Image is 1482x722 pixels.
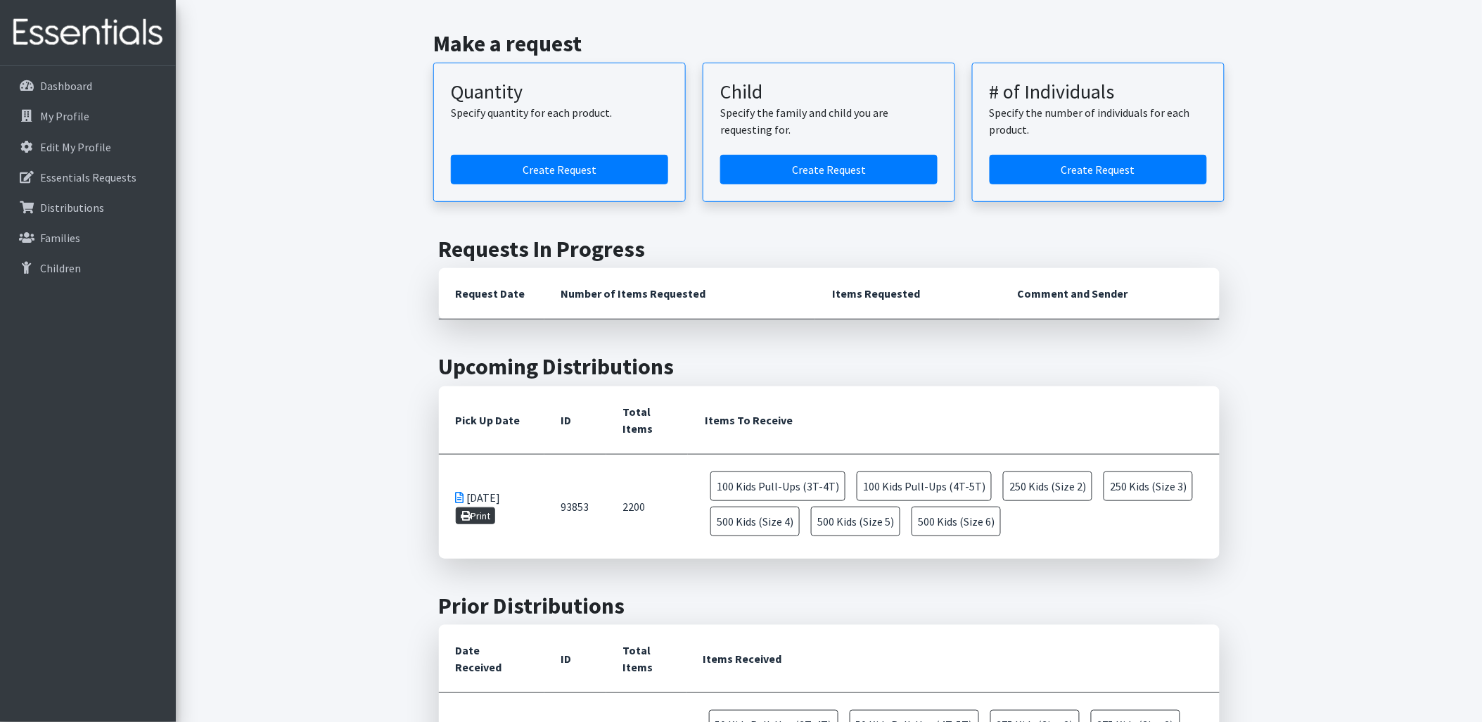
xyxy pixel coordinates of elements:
h3: Quantity [451,80,668,104]
td: [DATE] [439,454,544,559]
p: Specify the family and child you are requesting for. [720,104,938,138]
a: Families [6,224,170,252]
p: Essentials Requests [40,170,136,184]
h2: Make a request [433,30,1225,57]
th: Date Received [439,625,544,693]
th: Total Items [606,625,686,693]
th: Items To Receive [688,386,1219,455]
h3: # of Individuals [990,80,1207,104]
p: Specify quantity for each product. [451,104,668,121]
p: Children [40,261,81,275]
th: ID [544,386,606,455]
h2: Prior Distributions [439,593,1220,619]
p: Edit My Profile [40,140,111,154]
td: 2200 [606,454,689,559]
p: Dashboard [40,79,92,93]
h3: Child [720,80,938,104]
span: 100 Kids Pull-Ups (4T-5T) [857,471,992,501]
img: HumanEssentials [6,9,170,56]
th: ID [544,625,606,693]
a: Distributions [6,194,170,222]
th: Comment and Sender [1000,268,1219,319]
h2: Upcoming Distributions [439,353,1220,380]
p: Specify the number of individuals for each product. [990,104,1207,138]
a: Children [6,254,170,282]
th: Pick Up Date [439,386,544,455]
span: 250 Kids (Size 2) [1003,471,1092,501]
h2: Requests In Progress [439,236,1220,262]
p: Families [40,231,80,245]
a: Dashboard [6,72,170,100]
th: Total Items [606,386,689,455]
p: Distributions [40,201,104,215]
a: Essentials Requests [6,163,170,191]
span: 500 Kids (Size 6) [912,507,1001,536]
a: Edit My Profile [6,133,170,161]
td: 93853 [544,454,606,559]
span: 500 Kids (Size 5) [811,507,900,536]
span: 500 Kids (Size 4) [710,507,800,536]
a: My Profile [6,102,170,130]
p: My Profile [40,109,89,123]
a: Create a request by number of individuals [990,155,1207,184]
th: Request Date [439,268,544,319]
th: Items Received [686,625,1220,693]
span: 100 Kids Pull-Ups (3T-4T) [710,471,845,501]
th: Items Requested [815,268,1000,319]
a: Create a request by quantity [451,155,668,184]
a: Create a request for a child or family [720,155,938,184]
span: 250 Kids (Size 3) [1104,471,1193,501]
th: Number of Items Requested [544,268,816,319]
a: Print [456,507,496,524]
